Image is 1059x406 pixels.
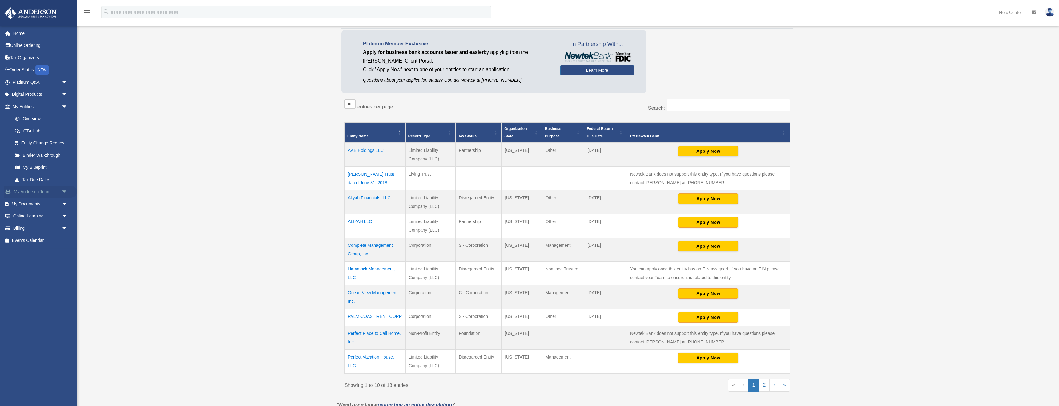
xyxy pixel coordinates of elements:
[363,39,551,48] p: Platinum Member Exclusive:
[502,190,542,214] td: [US_STATE]
[345,349,406,373] td: Perfect Vacation House, LLC
[4,76,77,88] a: Platinum Q&Aarrow_drop_down
[504,127,527,138] span: Organization State
[35,65,49,75] div: NEW
[408,134,430,138] span: Record Type
[584,285,627,309] td: [DATE]
[9,113,71,125] a: Overview
[502,238,542,261] td: [US_STATE]
[4,186,77,198] a: My Anderson Teamarrow_drop_down
[584,190,627,214] td: [DATE]
[584,214,627,238] td: [DATE]
[405,143,456,167] td: Limited Liability Company (LLC)
[502,309,542,326] td: [US_STATE]
[456,190,502,214] td: Disregarded Entity
[542,285,584,309] td: Management
[678,193,738,204] button: Apply Now
[405,166,456,190] td: Living Trust
[770,379,779,392] a: Next
[456,214,502,238] td: Partnership
[4,88,77,101] a: Digital Productsarrow_drop_down
[502,214,542,238] td: [US_STATE]
[405,122,456,143] th: Record Type: Activate to sort
[4,27,77,39] a: Home
[345,166,406,190] td: [PERSON_NAME] Trust dated June 31, 2018
[458,134,477,138] span: Tax Status
[560,39,634,49] span: In Partnership With...
[344,379,563,390] div: Showing 1 to 10 of 13 entries
[456,261,502,285] td: Disregarded Entity
[584,122,627,143] th: Federal Return Due Date: Activate to sort
[627,261,790,285] td: You can apply once this entity has an EIN assigned. If you have an EIN please contact your Team t...
[502,326,542,349] td: [US_STATE]
[345,143,406,167] td: AAE Holdings LLC
[678,146,738,156] button: Apply Now
[587,127,613,138] span: Federal Return Due Date
[456,122,502,143] th: Tax Status: Activate to sort
[405,326,456,349] td: Non-Profit Entity
[678,353,738,363] button: Apply Now
[9,161,74,174] a: My Blueprint
[630,132,780,140] div: Try Newtek Bank
[405,309,456,326] td: Corporation
[62,100,74,113] span: arrow_drop_down
[103,8,110,15] i: search
[4,100,74,113] a: My Entitiesarrow_drop_down
[62,186,74,198] span: arrow_drop_down
[739,379,748,392] a: Previous
[9,173,74,186] a: Tax Due Dates
[584,143,627,167] td: [DATE]
[62,198,74,210] span: arrow_drop_down
[456,238,502,261] td: S - Corporation
[502,285,542,309] td: [US_STATE]
[405,285,456,309] td: Corporation
[502,349,542,373] td: [US_STATE]
[4,198,77,210] a: My Documentsarrow_drop_down
[9,125,74,137] a: CTA Hub
[4,234,77,247] a: Events Calendar
[542,261,584,285] td: Nominee Trustee
[62,76,74,89] span: arrow_drop_down
[1045,8,1054,17] img: User Pic
[347,134,368,138] span: Entity Name
[456,285,502,309] td: C - Corporation
[4,210,77,222] a: Online Learningarrow_drop_down
[345,285,406,309] td: Ocean View Management, Inc.
[405,190,456,214] td: Limited Liability Company (LLC)
[584,309,627,326] td: [DATE]
[542,309,584,326] td: Other
[584,238,627,261] td: [DATE]
[345,190,406,214] td: Aliyah Financials, LLC
[545,127,561,138] span: Business Purpose
[728,379,739,392] a: First
[456,309,502,326] td: S - Corporation
[363,76,551,84] p: Questions about your application status? Contact Newtek at [PHONE_NUMBER]
[83,11,91,16] a: menu
[627,326,790,349] td: Newtek Bank does not support this entity type. If you have questions please contact [PERSON_NAME]...
[502,143,542,167] td: [US_STATE]
[627,122,790,143] th: Try Newtek Bank : Activate to sort
[405,214,456,238] td: Limited Liability Company (LLC)
[678,241,738,251] button: Apply Now
[648,105,665,111] label: Search:
[363,50,484,55] span: Apply for business bank accounts faster and easier
[627,166,790,190] td: Newtek Bank does not support this entity type. If you have questions please contact [PERSON_NAME]...
[357,104,393,109] label: entries per page
[678,312,738,323] button: Apply Now
[83,9,91,16] i: menu
[542,143,584,167] td: Other
[405,261,456,285] td: Limited Liability Company (LLC)
[542,349,584,373] td: Management
[9,149,74,161] a: Binder Walkthrough
[4,222,77,234] a: Billingarrow_drop_down
[560,65,634,75] a: Learn More
[542,238,584,261] td: Management
[62,88,74,101] span: arrow_drop_down
[62,210,74,223] span: arrow_drop_down
[502,122,542,143] th: Organization State: Activate to sort
[405,238,456,261] td: Corporation
[779,379,790,392] a: Last
[563,52,631,62] img: NewtekBankLogoSM.png
[456,326,502,349] td: Foundation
